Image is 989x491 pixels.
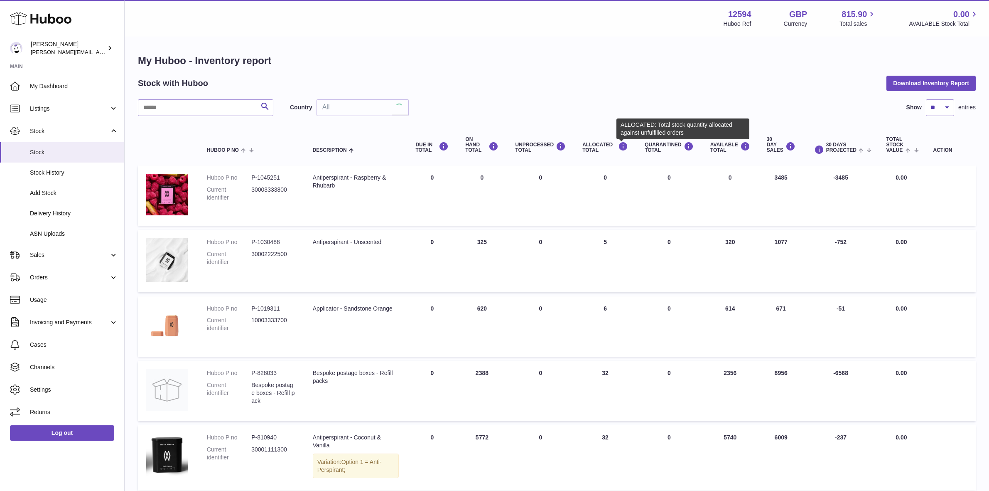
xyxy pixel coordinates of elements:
[574,165,636,226] td: 0
[30,274,109,281] span: Orders
[953,9,969,20] span: 0.00
[758,296,804,357] td: 671
[457,425,507,491] td: 5772
[30,341,118,349] span: Cases
[207,381,251,405] dt: Current identifier
[804,165,878,226] td: -3485
[616,118,749,139] div: ALLOCATED: Total stock quantity allocated against unfulfilled orders
[207,250,251,266] dt: Current identifier
[839,9,876,28] a: 815.90 Total sales
[906,104,922,111] label: Show
[207,446,251,461] dt: Current identifier
[30,189,118,197] span: Add Stock
[896,174,907,181] span: 0.00
[313,454,399,479] div: Variation:
[30,251,109,259] span: Sales
[574,425,636,491] td: 32
[30,210,118,217] span: Delivery History
[313,434,399,449] div: Antiperspirant - Coconut & Vanilla
[702,230,758,292] td: 320
[31,40,106,56] div: [PERSON_NAME]
[515,142,566,153] div: UNPROCESSED Total
[407,425,457,491] td: 0
[30,386,118,394] span: Settings
[909,20,979,28] span: AVAILABLE Stock Total
[457,230,507,292] td: 325
[30,82,118,90] span: My Dashboard
[507,165,574,226] td: 0
[251,186,296,202] dd: 30003333800
[207,238,251,246] dt: Huboo P no
[933,148,967,153] div: Action
[668,305,671,312] span: 0
[457,296,507,357] td: 620
[207,316,251,332] dt: Current identifier
[251,369,296,377] dd: P-828033
[251,174,296,182] dd: P-1045251
[407,230,457,292] td: 0
[146,238,188,282] img: product image
[702,296,758,357] td: 614
[30,169,118,177] span: Stock History
[207,305,251,313] dt: Huboo P no
[758,361,804,421] td: 8956
[146,369,188,411] img: product image
[251,316,296,332] dd: 10003333700
[728,9,751,20] strong: 12594
[668,434,671,441] span: 0
[702,425,758,491] td: 5740
[582,142,628,153] div: ALLOCATED Total
[758,425,804,491] td: 6009
[758,165,804,226] td: 3485
[30,148,118,156] span: Stock
[30,318,109,326] span: Invoicing and Payments
[30,127,109,135] span: Stock
[290,104,312,111] label: Country
[896,239,907,245] span: 0.00
[784,20,807,28] div: Currency
[138,78,208,89] h2: Stock with Huboo
[758,230,804,292] td: 1077
[251,250,296,266] dd: 30002222500
[507,230,574,292] td: 0
[251,434,296,442] dd: P-810940
[507,425,574,491] td: 0
[207,174,251,182] dt: Huboo P no
[896,305,907,312] span: 0.00
[313,305,399,313] div: Applicator - Sandstone Orange
[886,137,903,153] span: Total stock value
[30,296,118,304] span: Usage
[207,186,251,202] dt: Current identifier
[958,104,976,111] span: entries
[804,361,878,421] td: -6568
[826,142,856,153] span: 30 DAYS PROJECTED
[842,9,867,20] span: 815.90
[207,434,251,442] dt: Huboo P no
[804,425,878,491] td: -237
[407,296,457,357] td: 0
[30,363,118,371] span: Channels
[668,370,671,376] span: 0
[507,361,574,421] td: 0
[146,174,188,215] img: product image
[507,296,574,357] td: 0
[407,165,457,226] td: 0
[457,361,507,421] td: 2388
[313,369,399,385] div: Bespoke postage boxes - Refill packs
[146,305,188,347] img: product image
[457,165,507,226] td: 0
[313,148,347,153] span: Description
[574,230,636,292] td: 5
[645,142,694,153] div: QUARANTINED Total
[31,49,167,55] span: [PERSON_NAME][EMAIL_ADDRESS][DOMAIN_NAME]
[251,305,296,313] dd: P-1019311
[10,42,22,54] img: owen@wearemakewaves.com
[896,434,907,441] span: 0.00
[896,370,907,376] span: 0.00
[313,238,399,246] div: Antiperspirant - Unscented
[804,230,878,292] td: -752
[30,230,118,238] span: ASN Uploads
[251,446,296,461] dd: 30001111300
[839,20,876,28] span: Total sales
[207,369,251,377] dt: Huboo P no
